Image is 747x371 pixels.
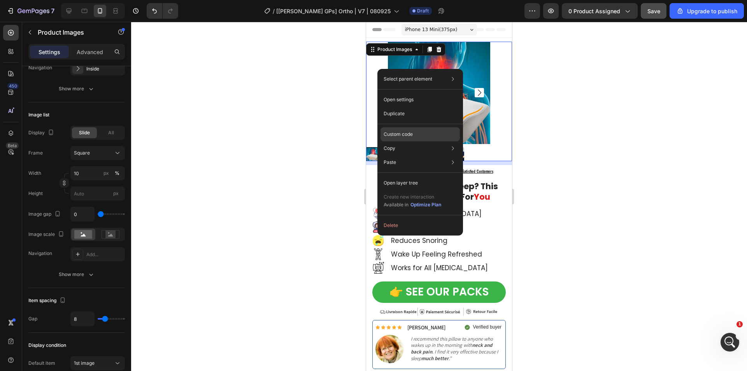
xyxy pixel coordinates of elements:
button: Show more [28,267,125,281]
button: Delete [381,218,460,232]
p: Open layer tree [384,179,418,186]
span: All [108,129,114,136]
label: Height [28,190,43,197]
div: Display condition [28,342,66,349]
div: Show more [59,85,95,93]
div: Image list [28,111,49,118]
div: Image scale [28,229,66,240]
div: Image gap [28,209,62,220]
span: 1st image [74,360,95,366]
button: px [112,169,122,178]
span: Save [647,8,660,14]
p: Copy [384,145,395,152]
p: Open settings [384,96,414,103]
p: Select parent element [384,76,432,83]
button: 0 product assigned [562,3,638,19]
div: Undo/Redo [147,3,178,19]
span: Draft [417,7,429,14]
button: Upgrade to publish [670,3,744,19]
button: Show more [28,82,125,96]
iframe: Intercom live chat [721,333,739,352]
div: Gap [28,315,37,322]
div: Inside [86,65,123,72]
input: Auto [71,312,94,326]
span: 1 [736,321,743,327]
iframe: To enrich screen reader interactions, please activate Accessibility in Grammarly extension settings [366,22,512,371]
button: Square [70,146,125,160]
p: Custom code [384,131,413,138]
label: Width [28,170,41,177]
span: Square [74,149,90,156]
button: 7 [3,3,58,19]
div: Navigation [28,250,52,257]
p: Paste [384,159,396,166]
label: Frame [28,149,43,156]
div: Optimize Plan [410,201,441,208]
div: Add... [86,251,123,258]
div: Upgrade to publish [676,7,737,15]
span: Slide [79,129,90,136]
p: Duplicate [384,110,405,117]
span: [[PERSON_NAME] GPs] Ortho | V7 | 080925 [276,7,391,15]
span: Available in [384,202,409,207]
div: % [115,170,119,177]
div: Default item [28,360,55,367]
div: Show more [59,271,95,278]
div: Display [28,128,56,138]
p: 7 [51,6,54,16]
p: Advanced [77,48,103,56]
div: Item spacing [28,295,67,306]
button: Save [641,3,666,19]
button: Optimize Plan [410,201,442,209]
p: Settings [39,48,60,56]
p: Create new interaction [384,193,442,201]
div: Beta [6,142,19,149]
button: 1st image [70,356,125,370]
div: Navigation [28,64,52,71]
span: px [113,190,119,196]
span: / [273,7,275,15]
input: px% [70,166,125,180]
p: Product Images [38,28,104,37]
input: Auto [71,207,94,221]
div: px [103,170,109,177]
span: 0 product assigned [568,7,620,15]
div: 450 [7,83,19,89]
button: % [102,169,111,178]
